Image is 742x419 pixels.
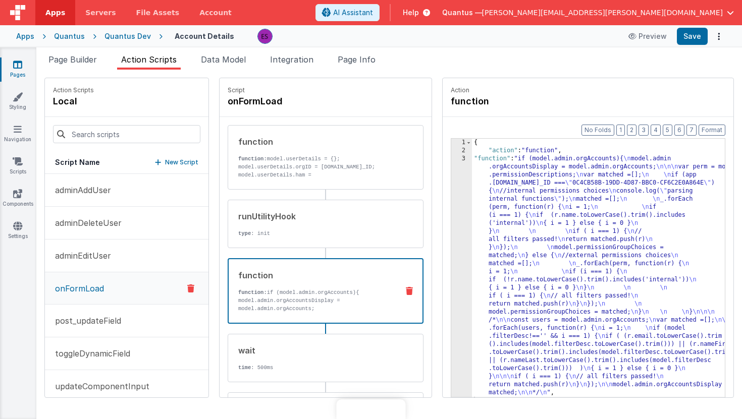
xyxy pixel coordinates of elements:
[228,86,423,94] p: Script
[175,32,234,40] h4: Account Details
[45,240,208,272] button: adminEditUser
[451,397,472,405] div: 4
[155,157,198,167] button: New Script
[53,125,200,143] input: Search scripts
[712,29,726,43] button: Options
[45,370,208,403] button: updateComponentInput
[136,8,180,18] span: File Assets
[238,365,251,371] strong: time
[238,156,267,162] strong: function:
[55,157,100,167] h5: Script Name
[49,250,111,262] p: adminEditUser
[663,125,672,136] button: 5
[16,31,34,41] div: Apps
[54,31,85,41] div: Quantus
[104,31,151,41] div: Quantus Dev
[45,207,208,240] button: adminDeleteUser
[121,54,177,65] span: Action Scripts
[616,125,625,136] button: 1
[201,54,246,65] span: Data Model
[442,8,734,18] button: Quantus — [PERSON_NAME][EMAIL_ADDRESS][PERSON_NAME][DOMAIN_NAME]
[238,155,391,203] p: model.userDetails = {}; model.userDetails.orgID = [DOMAIN_NAME]_ID; model.userDetails.ham = app.o...
[238,344,391,356] div: wait
[639,125,649,136] button: 3
[49,347,130,360] p: toggleDynamicField
[699,125,725,136] button: Format
[581,125,614,136] button: No Folds
[238,210,391,222] div: runUtilityHook
[451,86,725,94] p: Action
[315,4,380,21] button: AI Assistant
[48,54,97,65] span: Page Builder
[238,269,390,281] div: function
[49,217,122,229] p: adminDeleteUser
[677,28,708,45] button: Save
[45,272,208,305] button: onFormLoad
[45,337,208,370] button: toggleDynamicField
[45,174,208,207] button: adminAddUser
[49,184,111,196] p: adminAddUser
[45,305,208,337] button: post_updateField
[238,364,391,372] p: : 500ms
[442,8,482,18] span: Quantus —
[53,94,94,108] h4: local
[686,125,697,136] button: 7
[45,8,65,18] span: Apps
[333,8,373,18] span: AI Assistant
[622,28,673,44] button: Preview
[270,54,313,65] span: Integration
[238,289,267,295] strong: function:
[85,8,116,18] span: Servers
[165,157,198,167] p: New Script
[238,229,391,237] p: : init
[451,155,472,397] div: 3
[451,94,602,108] h4: function
[228,94,379,108] h4: onFormLoad
[451,147,472,155] div: 2
[451,139,472,147] div: 1
[238,136,391,148] div: function
[258,29,272,43] img: 2445f8d87038429357ee99e9bdfcd63a
[674,125,684,136] button: 6
[482,8,723,18] span: [PERSON_NAME][EMAIL_ADDRESS][PERSON_NAME][DOMAIN_NAME]
[338,54,376,65] span: Page Info
[238,288,390,313] p: if (model.admin.orgAccounts){ model.admin.orgAccountsDisplay = model.admin.orgAccounts;
[403,8,419,18] span: Help
[53,86,94,94] p: Action Scripts
[49,315,121,327] p: post_updateField
[49,282,104,294] p: onFormLoad
[651,125,661,136] button: 4
[49,380,149,392] p: updateComponentInput
[627,125,637,136] button: 2
[238,230,251,236] strong: type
